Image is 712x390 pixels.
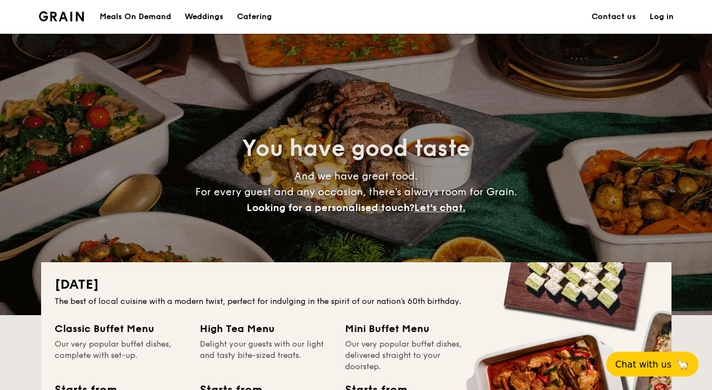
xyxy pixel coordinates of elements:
[200,321,332,337] div: High Tea Menu
[345,339,477,373] div: Our very popular buffet dishes, delivered straight to your doorstep.
[606,352,698,376] button: Chat with us🦙
[676,358,689,371] span: 🦙
[39,11,84,21] img: Grain
[39,11,84,21] a: Logotype
[55,321,186,337] div: Classic Buffet Menu
[615,359,671,370] span: Chat with us
[345,321,477,337] div: Mini Buffet Menu
[55,296,658,307] div: The best of local cuisine with a modern twist, perfect for indulging in the spirit of our nation’...
[414,201,465,214] span: Let's chat.
[55,276,658,294] h2: [DATE]
[55,339,186,373] div: Our very popular buffet dishes, complete with set-up.
[200,339,332,373] div: Delight your guests with our light and tasty bite-sized treats.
